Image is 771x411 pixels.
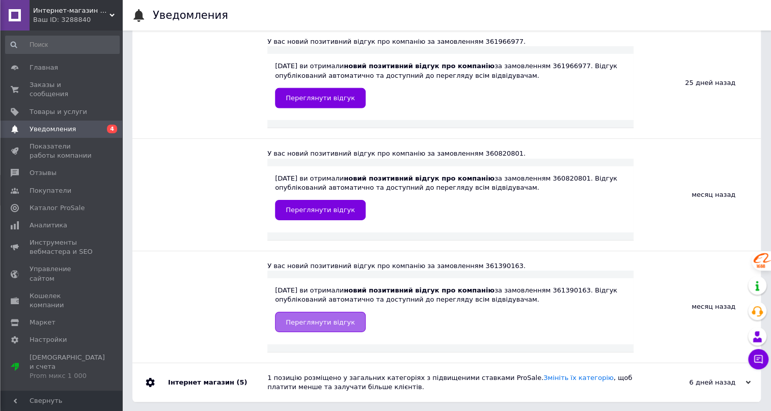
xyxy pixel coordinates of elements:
[634,251,761,363] div: месяц назад
[286,94,355,102] span: Переглянути відгук
[634,139,761,250] div: месяц назад
[649,378,751,387] div: 6 дней назад
[30,238,94,256] span: Инструменты вебмастера и SEO
[748,349,768,369] button: Чат с покупателем
[153,9,228,21] h1: Уведомления
[30,371,105,380] div: Prom микс 1 000
[275,62,626,108] div: [DATE] ви отримали за замовленням 361966977. Відгук опублікований автоматично та доступний до пер...
[33,6,109,15] span: Интернет-магазин "Vаріант"
[30,318,56,327] span: Маркет
[267,261,634,271] div: У вас новий позитивний відгук про компанію за замовленням 361390163.
[30,265,94,283] span: Управление сайтом
[275,200,366,220] a: Переглянути відгук
[275,312,366,332] a: Переглянути відгук
[5,36,120,54] input: Поиск
[344,286,494,294] b: новий позитивний відгук про компанію
[634,27,761,138] div: 25 дней назад
[168,363,267,402] div: Інтернет магазин
[344,174,494,182] b: новий позитивний відгук про компанію
[30,80,94,99] span: Заказы и сообщения
[30,335,67,344] span: Настройки
[33,15,122,24] div: Ваш ID: 3288840
[30,203,85,213] span: Каталог ProSale
[30,107,87,116] span: Товары и услуги
[267,149,634,158] div: У вас новий позитивний відгук про компанію за замовленням 360820801.
[30,142,94,160] span: Показатели работы компании
[286,318,355,326] span: Переглянути відгук
[30,186,71,195] span: Покупатели
[275,174,626,220] div: [DATE] ви отримали за замовленням 360820801. Відгук опублікований автоматично та доступний до пер...
[267,37,634,46] div: У вас новий позитивний відгук про компанію за замовленням 361966977.
[30,353,105,381] span: [DEMOGRAPHIC_DATA] и счета
[30,168,57,178] span: Отзывы
[30,63,58,72] span: Главная
[344,62,494,70] b: новий позитивний відгук про компанію
[543,374,614,381] a: Змініть їх категорію
[275,286,626,332] div: [DATE] ви отримали за замовленням 361390163. Відгук опублікований автоматично та доступний до пер...
[286,206,355,214] span: Переглянути відгук
[30,291,94,310] span: Кошелек компании
[30,221,67,230] span: Аналитика
[107,125,117,133] span: 4
[275,88,366,108] a: Переглянути відгук
[236,378,247,386] span: (5)
[267,373,649,392] div: 1 позицію розміщено у загальних категоріях з підвищеними ставками ProSale. , щоб платити менше та...
[30,125,76,134] span: Уведомления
